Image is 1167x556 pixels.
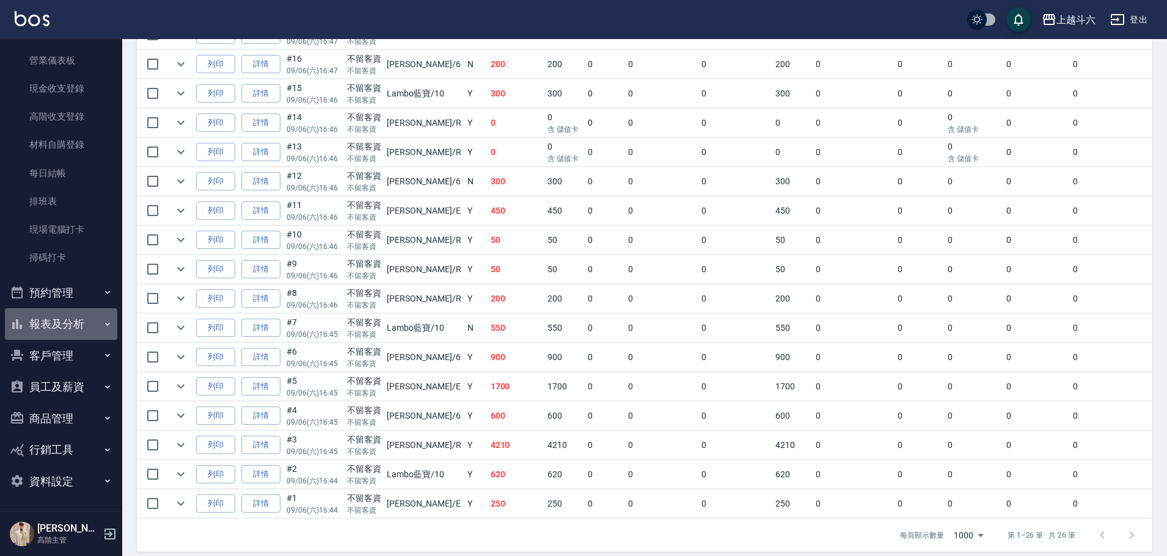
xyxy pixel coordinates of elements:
p: 不留客資 [347,182,381,193]
button: expand row [172,172,190,190]
td: #9 [284,255,344,284]
td: Lambo藍寶 /10 [384,79,464,108]
button: 列印 [196,114,235,132]
td: 0 [1070,167,1120,196]
td: 0 [625,50,699,79]
a: 詳情 [241,465,280,484]
p: 09/06 (六) 16:46 [287,270,341,281]
p: 09/06 (六) 16:46 [287,212,341,223]
p: 不留客資 [347,95,381,106]
td: 0 [813,255,894,284]
td: #16 [284,50,344,79]
td: 0 [894,79,945,108]
button: 列印 [196,436,235,455]
td: [PERSON_NAME] /6 [384,167,464,196]
td: [PERSON_NAME] /6 [384,50,464,79]
td: 0 [813,50,894,79]
td: 900 [772,343,813,372]
td: 900 [488,343,545,372]
button: expand row [172,84,190,103]
td: 0 [625,138,699,167]
td: #8 [284,284,344,313]
td: 0 [625,167,699,196]
td: 450 [488,197,545,225]
td: 200 [772,284,813,313]
td: 0 [1003,372,1070,401]
td: 0 [894,226,945,255]
td: 0 [585,138,625,167]
a: 詳情 [241,114,280,132]
td: 0 [585,255,625,284]
td: 0 [813,314,894,342]
a: 詳情 [241,172,280,191]
button: 報表及分析 [5,308,117,340]
td: 0 [698,50,772,79]
td: 0 [894,50,945,79]
td: 0 [625,314,699,342]
a: 詳情 [241,55,280,74]
td: 300 [544,167,585,196]
td: #15 [284,79,344,108]
td: 0 [698,197,772,225]
td: 0 [945,255,1003,284]
p: 09/06 (六) 16:47 [287,65,341,76]
td: 0 [625,226,699,255]
td: #3 [284,431,344,460]
button: expand row [172,377,190,395]
a: 排班表 [5,187,117,215]
td: 0 [813,79,894,108]
button: expand row [172,143,190,161]
button: 列印 [196,494,235,513]
div: 不留客資 [347,345,381,358]
a: 詳情 [241,231,280,250]
td: 0 [585,284,625,313]
a: 詳情 [241,377,280,396]
td: Y [464,255,488,284]
td: 300 [488,79,545,108]
td: 0 [894,343,945,372]
td: 200 [488,284,545,313]
p: 不留客資 [347,270,381,281]
button: expand row [172,231,190,249]
td: [PERSON_NAME] /6 [384,402,464,430]
a: 現場電腦打卡 [5,215,117,244]
td: 0 [1070,109,1120,137]
td: 1700 [488,372,545,401]
p: 含 儲值卡 [948,124,1000,135]
button: expand row [172,494,190,513]
td: 0 [813,167,894,196]
td: Y [464,79,488,108]
td: 200 [544,284,585,313]
td: 0 [945,109,1003,137]
td: 0 [1070,372,1120,401]
td: 0 [1070,79,1120,108]
p: 09/06 (六) 16:45 [287,329,341,340]
td: 0 [585,226,625,255]
td: 0 [813,109,894,137]
button: 上越斗六 [1037,7,1100,32]
a: 詳情 [241,406,280,425]
td: 0 [544,138,585,167]
button: 客戶管理 [5,340,117,372]
td: 0 [585,314,625,342]
td: 0 [585,79,625,108]
p: 09/06 (六) 16:45 [287,358,341,369]
td: #10 [284,226,344,255]
td: 0 [945,402,1003,430]
td: 0 [813,197,894,225]
td: 0 [698,167,772,196]
td: 0 [1003,138,1070,167]
td: 0 [1003,109,1070,137]
td: 0 [488,109,545,137]
a: 詳情 [241,436,280,455]
button: 列印 [196,348,235,367]
p: 不留客資 [347,153,381,164]
p: 含 儲值卡 [547,124,582,135]
td: 1700 [772,372,813,401]
td: 300 [488,167,545,196]
a: 詳情 [241,84,280,103]
a: 材料自購登錄 [5,131,117,159]
p: 09/06 (六) 16:46 [287,124,341,135]
td: 0 [894,284,945,313]
button: expand row [172,260,190,278]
